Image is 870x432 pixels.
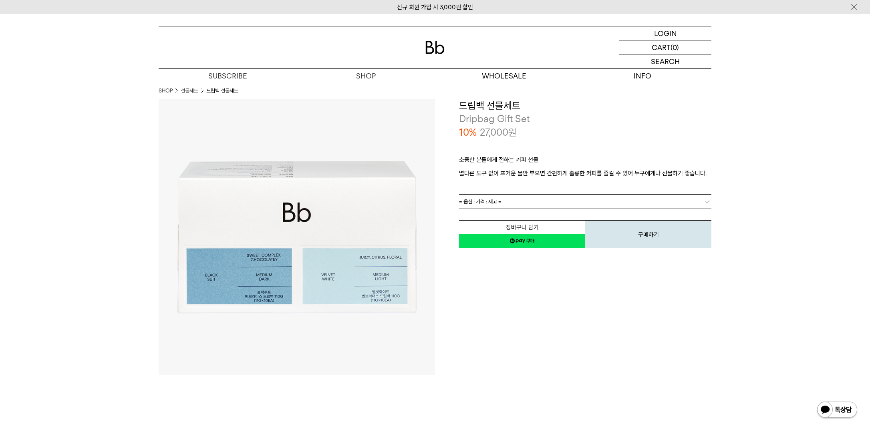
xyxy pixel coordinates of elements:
img: 로고 [425,41,445,54]
a: SHOP [297,69,435,83]
li: 드립백 선물세트 [206,87,238,95]
button: 구매하기 [585,220,711,248]
p: (0) [671,40,679,54]
p: 10% [459,126,477,139]
p: 27,000 [480,126,517,139]
p: Dripbag Gift Set [459,112,711,126]
a: 새창 [459,234,585,248]
p: INFO [573,69,711,83]
p: WHOLESALE [435,69,573,83]
p: CART [652,40,671,54]
a: SUBSCRIBE [159,69,297,83]
a: CART (0) [619,40,711,54]
a: SHOP [159,87,173,95]
span: 원 [508,127,517,138]
p: 별다른 도구 없이 뜨거운 물만 부으면 간편하게 훌륭한 커피를 즐길 수 있어 누구에게나 선물하기 좋습니다. [459,169,711,178]
p: LOGIN [654,26,677,40]
p: 소중한 분들에게 전하는 커피 선물 [459,155,711,169]
a: 선물세트 [181,87,198,95]
p: SEARCH [651,54,680,68]
a: LOGIN [619,26,711,40]
button: 장바구니 담기 [459,220,585,234]
img: 드립백 선물세트 [159,99,435,375]
img: 카카오톡 채널 1:1 채팅 버튼 [816,401,858,420]
span: = 옵션 : 가격 : 재고 = [459,195,501,209]
a: 신규 회원 가입 시 3,000원 할인 [397,4,473,11]
h3: 드립백 선물세트 [459,99,711,113]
